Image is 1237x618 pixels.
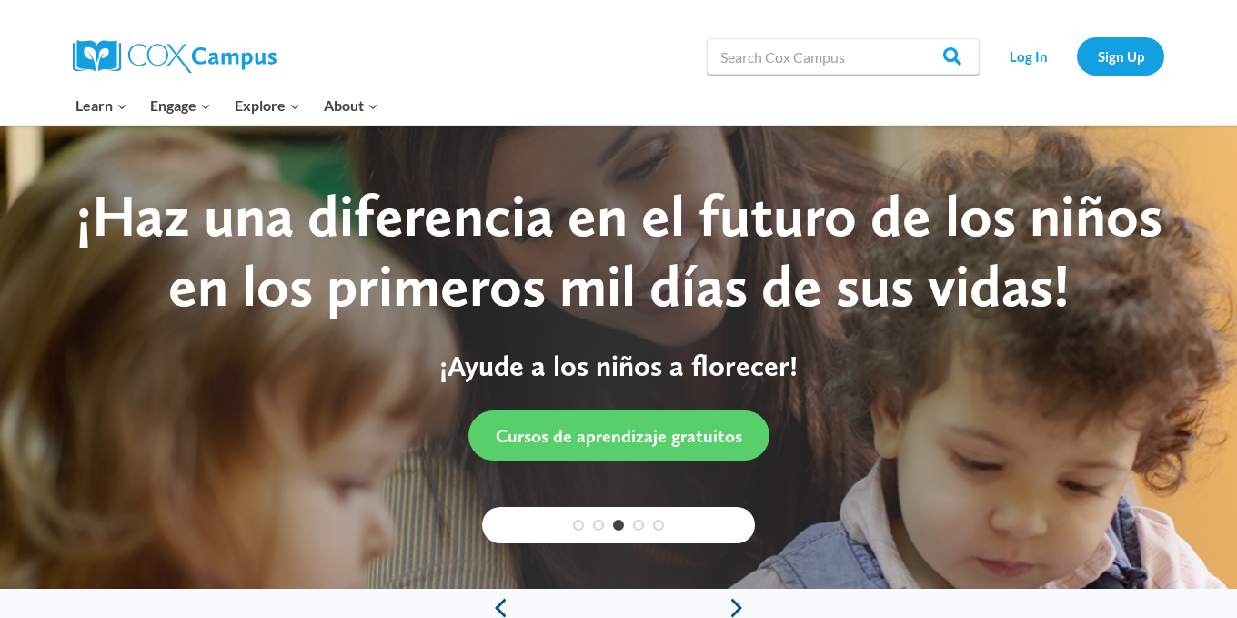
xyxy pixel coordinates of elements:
a: 3 [613,520,624,531]
a: 4 [633,520,644,531]
a: 5 [653,520,664,531]
button: Child menu of Explore [223,86,312,125]
a: 1 [573,520,584,531]
p: ¡Ayude a los niños a florecer! [50,349,1187,383]
a: Cursos de aprendizaje gratuitos [468,410,769,461]
nav: Primary Navigation [64,86,389,125]
div: ¡Haz una diferencia en el futuro de los niños en los primeros mil días de sus vidas! [50,181,1187,321]
button: Child menu of About [312,86,390,125]
img: Cox Campus [73,40,277,73]
button: Child menu of Engage [139,86,224,125]
span: Cursos de aprendizaje gratuitos [496,425,742,447]
input: Search Cox Campus [707,38,980,75]
a: Sign Up [1077,37,1164,75]
nav: Secondary Navigation [989,37,1164,75]
a: 2 [593,520,604,531]
a: Log In [989,37,1068,75]
button: Child menu of Learn [64,86,139,125]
